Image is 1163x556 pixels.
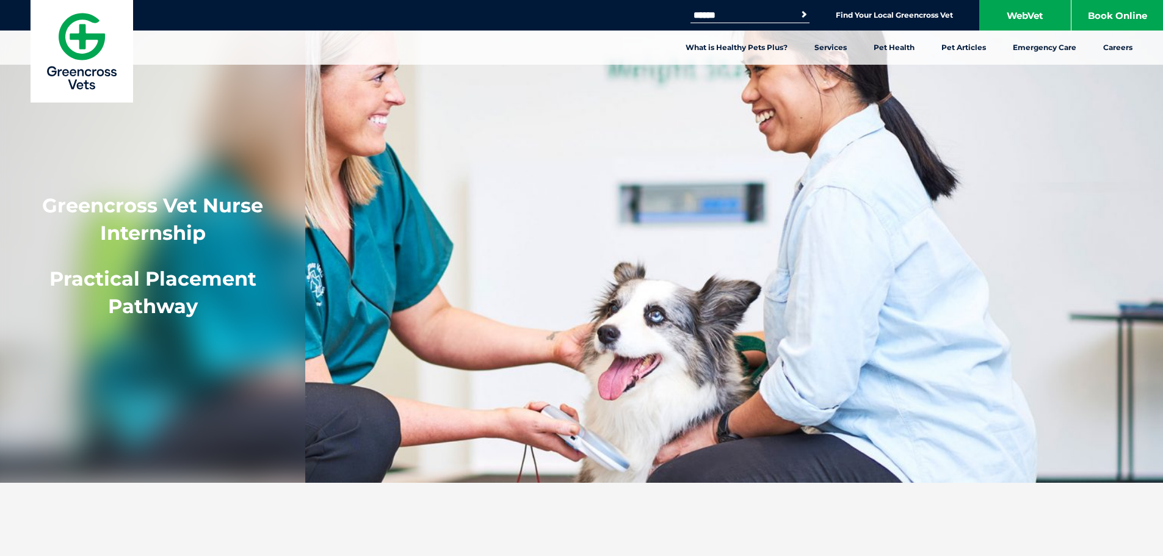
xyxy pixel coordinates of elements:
[1090,31,1146,65] a: Careers
[672,31,801,65] a: What is Healthy Pets Plus?
[860,31,928,65] a: Pet Health
[42,193,263,245] strong: Greencross Vet Nurse Internship
[801,31,860,65] a: Services
[798,9,810,21] button: Search
[928,31,999,65] a: Pet Articles
[999,31,1090,65] a: Emergency Care
[836,10,953,20] a: Find Your Local Greencross Vet
[49,267,256,318] span: Practical Placement Pathway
